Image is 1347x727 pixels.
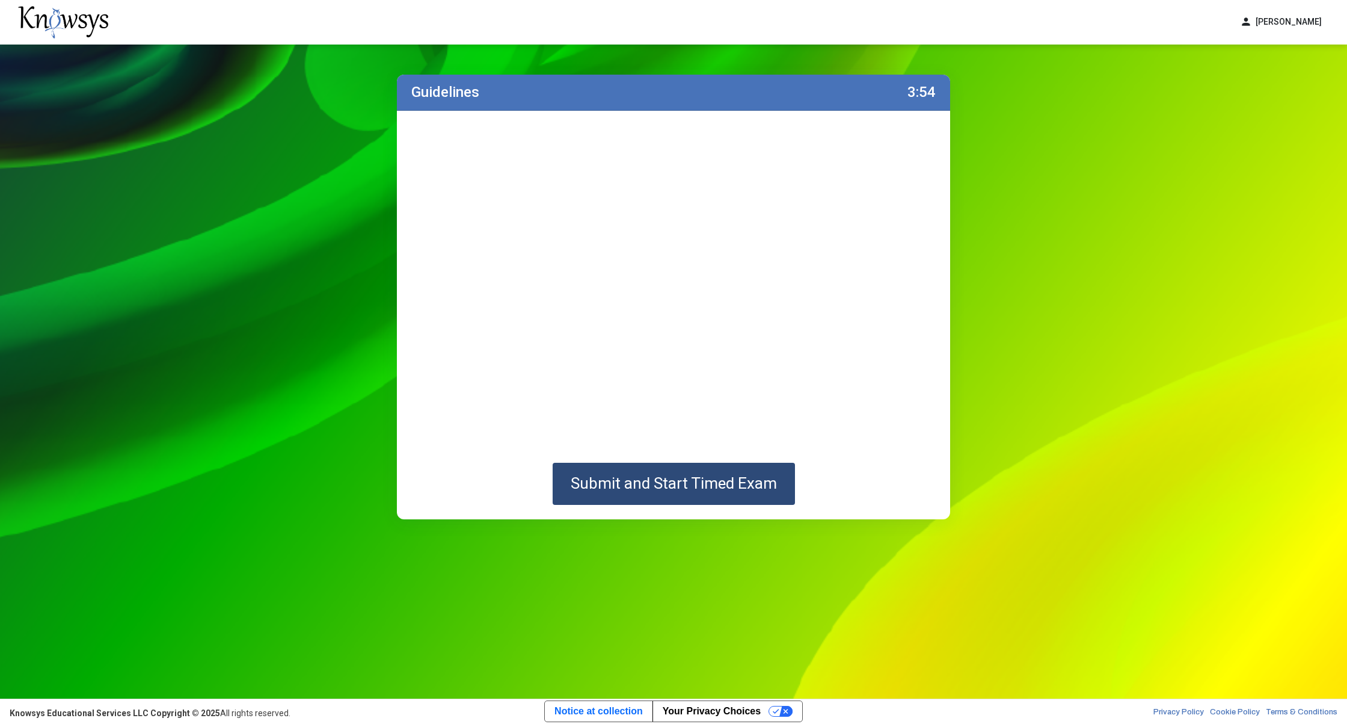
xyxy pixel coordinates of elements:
[10,708,220,718] strong: Knowsys Educational Services LLC Copyright © 2025
[1266,707,1337,719] a: Terms & Conditions
[652,701,802,722] button: Your Privacy Choices
[1153,707,1204,719] a: Privacy Policy
[411,84,479,101] label: Guidelines
[1210,707,1260,719] a: Cookie Policy
[10,707,290,719] div: All rights reserved.
[545,701,652,722] a: Notice at collection
[1233,12,1329,32] button: person[PERSON_NAME]
[571,474,777,492] span: Submit and Start Timed Exam
[1240,16,1252,28] span: person
[907,84,936,101] label: 3:54
[18,6,108,39] img: knowsys-logo.png
[553,463,795,505] button: Submit and Start Timed Exam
